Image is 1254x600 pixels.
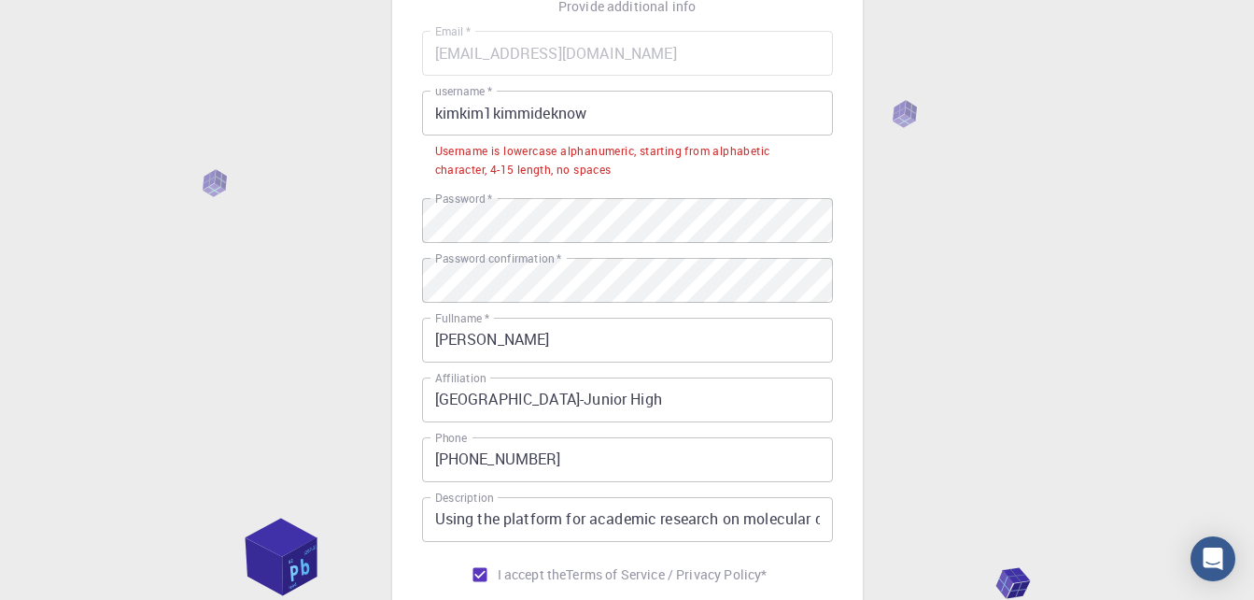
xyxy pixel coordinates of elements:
p: Terms of Service / Privacy Policy * [566,565,767,584]
label: username [435,83,492,99]
div: Open Intercom Messenger [1191,536,1235,581]
label: Email [435,23,471,39]
label: Affiliation [435,370,486,386]
label: Password [435,191,492,207]
label: Phone [435,430,467,446]
label: Fullname [435,310,489,326]
label: Password confirmation [435,250,561,266]
div: Username is lowercase alphanumeric, starting from alphabetic character, 4-15 length, no spaces [435,142,820,179]
label: Description [435,490,494,506]
span: I accept the [498,565,567,584]
a: Terms of Service / Privacy Policy* [566,565,767,584]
